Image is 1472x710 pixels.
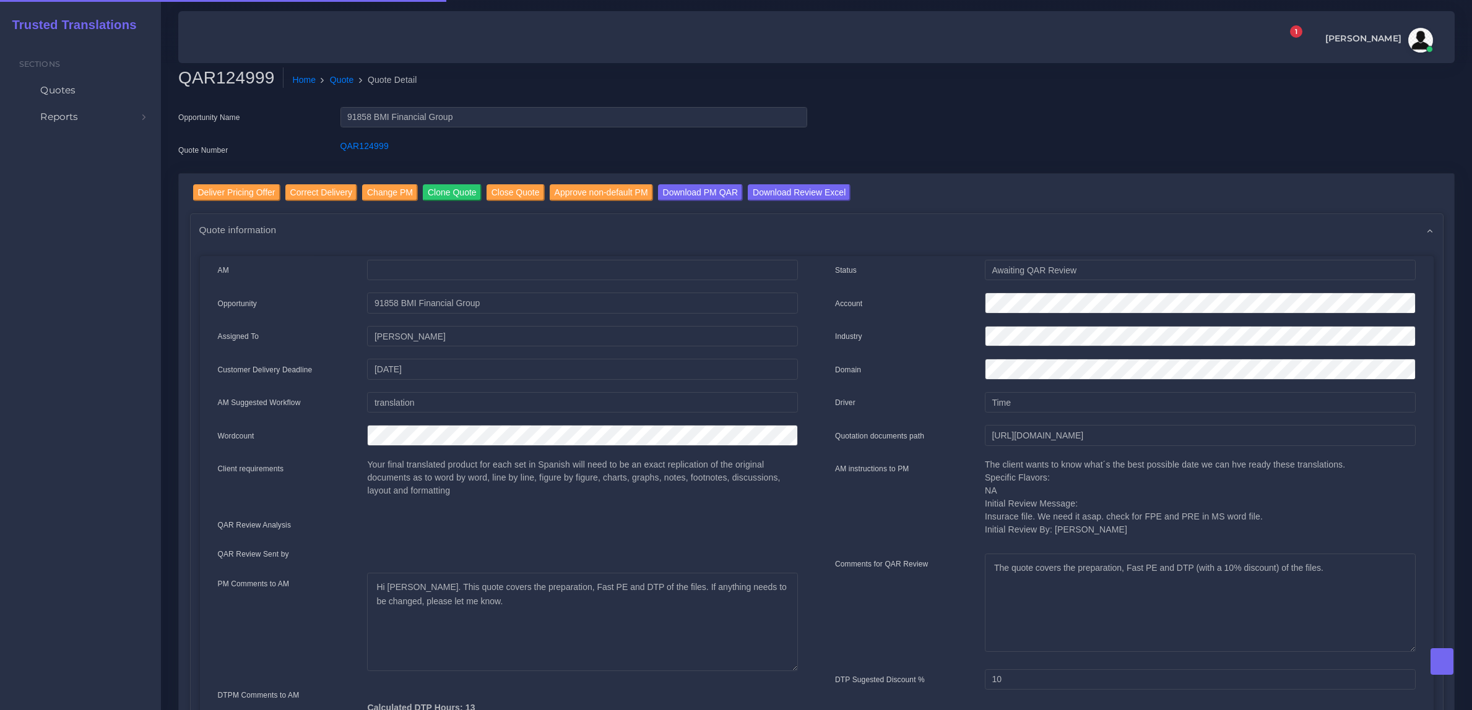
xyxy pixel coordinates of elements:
a: Quotes [9,77,152,103]
input: Download PM QAR [658,184,743,201]
label: Wordcount [218,430,254,442]
label: Account [835,298,862,309]
input: pm [367,326,798,347]
a: 1 [1279,32,1301,49]
span: Quote information [199,223,277,237]
h2: Trusted Translations [3,17,136,32]
textarea: The quote covers the preparation, Fast PE and DTP (with a 10% discount) of the files. [985,554,1416,652]
label: Quotation documents path [835,430,924,442]
p: Your final translated product for each set in Spanish will need to be an exact replication of the... [367,458,798,497]
input: Change PM [362,184,418,201]
img: avatar [1408,28,1433,53]
a: Reports [9,104,152,130]
label: QAR Review Analysis [218,520,292,531]
a: Trusted Translations [3,15,136,35]
label: Driver [835,397,855,408]
label: Quote Number [178,145,228,156]
label: AM Suggested Workflow [218,397,301,408]
span: [PERSON_NAME] [1325,34,1401,43]
label: QAR Review Sent by [218,549,289,560]
label: Client requirements [218,463,284,474]
span: Reports [40,110,78,124]
label: Status [835,265,857,276]
label: AM instructions to PM [835,463,909,474]
a: [PERSON_NAME]avatar [1319,28,1437,53]
span: Quotes [40,83,76,97]
span: 1 [1290,25,1302,38]
label: Domain [835,364,861,375]
a: QAR124999 [340,141,389,151]
div: Quote information [191,214,1443,246]
label: Industry [835,331,862,342]
input: Download Review Excel [748,184,851,201]
input: Close Quote [487,184,545,201]
input: Approve non-default PM [550,184,653,201]
input: Clone Quote [423,184,482,201]
label: Opportunity [218,298,258,309]
input: Correct Delivery [285,184,357,201]
textarea: Hi [PERSON_NAME]. This quote covers the preparation, Fast PE and DTP of the files. If anything ne... [367,573,798,671]
label: DTP Sugested Discount % [835,674,925,685]
label: AM [218,265,229,276]
h2: QAR124999 [178,67,284,88]
label: Customer Delivery Deadline [218,364,313,375]
li: Quote Detail [354,74,417,87]
input: Deliver Pricing Offer [193,184,280,201]
label: PM Comments to AM [218,578,290,589]
a: Quote [330,74,354,87]
p: The client wants to know what´s the best possible date we can hve ready these translations. Speci... [985,458,1416,536]
label: Opportunity Name [178,112,240,123]
a: Home [292,74,316,87]
label: Assigned To [218,331,259,342]
label: DTPM Comments to AM [218,690,300,701]
span: Sections [19,59,60,69]
label: Comments for QAR Review [835,558,928,570]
